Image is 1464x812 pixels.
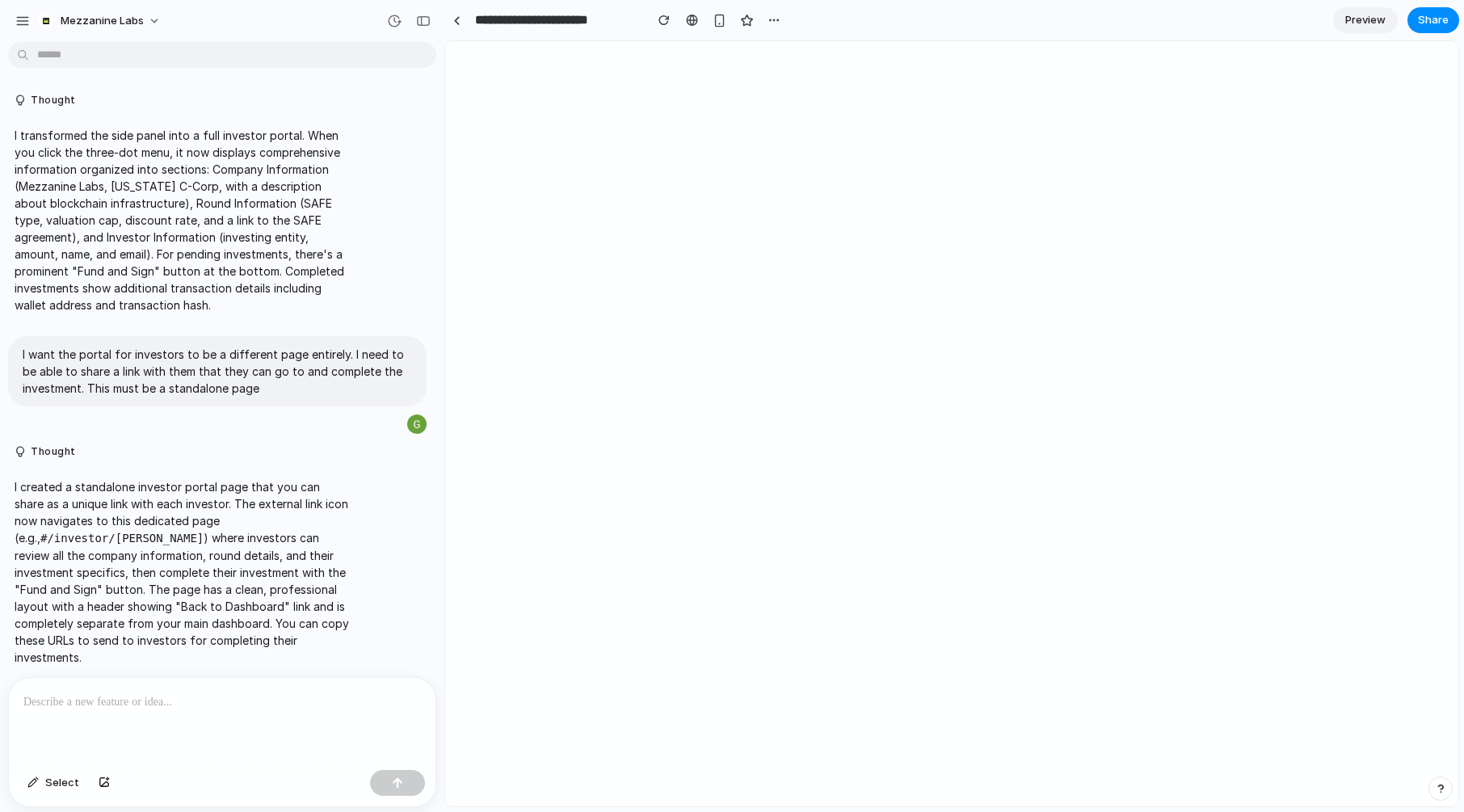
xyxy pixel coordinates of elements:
a: Preview [1333,7,1398,33]
button: Share [1407,7,1459,33]
p: I transformed the side panel into a full investor portal. When you click the three-dot menu, it n... [15,127,349,313]
code: #/investor/[PERSON_NAME] [40,532,204,545]
span: Share [1418,12,1449,28]
p: I created a standalone investor portal page that you can share as a unique link with each investo... [15,478,349,666]
p: I want the portal for investors to be a different page entirely. I need to be able to share a lin... [23,346,412,397]
span: Preview [1345,12,1386,28]
button: Select [19,770,87,796]
span: Mezzanine Labs [61,13,144,29]
span: Select [45,775,79,791]
button: Mezzanine Labs [32,8,169,34]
